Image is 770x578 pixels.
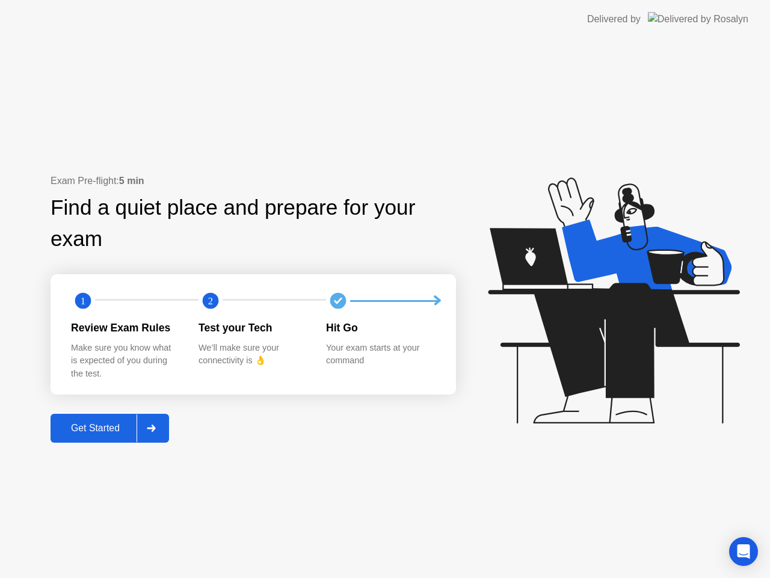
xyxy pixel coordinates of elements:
[51,192,456,256] div: Find a quiet place and prepare for your exam
[326,320,434,336] div: Hit Go
[326,342,434,367] div: Your exam starts at your command
[51,414,169,443] button: Get Started
[71,320,179,336] div: Review Exam Rules
[648,12,748,26] img: Delivered by Rosalyn
[51,174,456,188] div: Exam Pre-flight:
[71,342,179,381] div: Make sure you know what is expected of you during the test.
[729,537,758,566] div: Open Intercom Messenger
[81,295,85,307] text: 1
[199,320,307,336] div: Test your Tech
[199,342,307,367] div: We’ll make sure your connectivity is 👌
[208,295,213,307] text: 2
[54,423,137,434] div: Get Started
[587,12,641,26] div: Delivered by
[119,176,144,186] b: 5 min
